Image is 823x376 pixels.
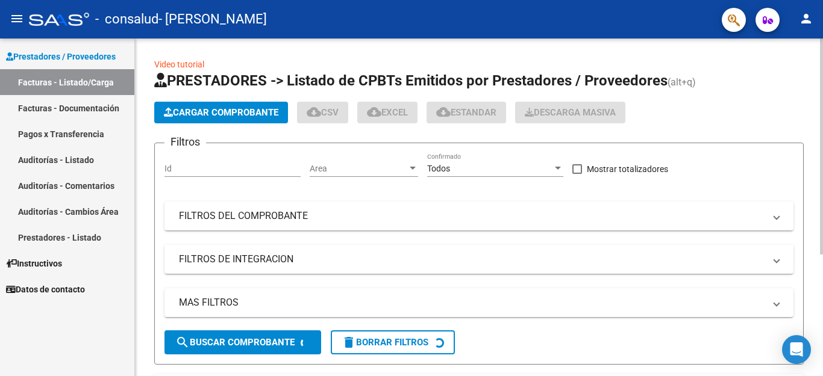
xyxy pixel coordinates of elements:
button: Descarga Masiva [515,102,625,123]
button: EXCEL [357,102,418,123]
mat-icon: delete [342,335,356,350]
mat-icon: cloud_download [436,105,451,119]
mat-icon: cloud_download [367,105,381,119]
span: Buscar Comprobante [175,337,295,348]
span: Area [310,164,407,174]
span: PRESTADORES -> Listado de CPBTs Emitidos por Prestadores / Proveedores [154,72,668,89]
span: Instructivos [6,257,62,270]
mat-expansion-panel-header: MAS FILTROS [164,288,793,317]
span: Prestadores / Proveedores [6,50,116,63]
mat-panel-title: FILTROS DE INTEGRACION [179,253,765,266]
span: - [PERSON_NAME] [158,6,267,32]
mat-expansion-panel-header: FILTROS DEL COMPROBANTE [164,202,793,230]
mat-expansion-panel-header: FILTROS DE INTEGRACION [164,245,793,274]
app-download-masive: Descarga masiva de comprobantes (adjuntos) [515,102,625,123]
button: CSV [297,102,348,123]
span: Mostrar totalizadores [587,162,668,176]
span: Cargar Comprobante [164,107,278,118]
mat-icon: person [799,11,813,26]
span: Descarga Masiva [525,107,616,118]
span: CSV [307,107,339,118]
span: (alt+q) [668,76,696,88]
button: Buscar Comprobante [164,330,321,354]
span: Borrar Filtros [342,337,428,348]
h3: Filtros [164,134,206,150]
span: EXCEL [367,107,408,118]
mat-icon: cloud_download [307,105,321,119]
mat-panel-title: FILTROS DEL COMPROBANTE [179,209,765,223]
mat-icon: search [175,335,190,350]
span: Todos [427,164,450,173]
span: - consalud [95,6,158,32]
mat-panel-title: MAS FILTROS [179,296,765,309]
button: Estandar [427,102,506,123]
span: Estandar [436,107,496,118]
span: Datos de contacto [6,283,85,296]
mat-icon: menu [10,11,24,26]
div: Open Intercom Messenger [782,335,811,364]
button: Cargar Comprobante [154,102,288,123]
button: Borrar Filtros [331,330,455,354]
a: Video tutorial [154,60,204,69]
